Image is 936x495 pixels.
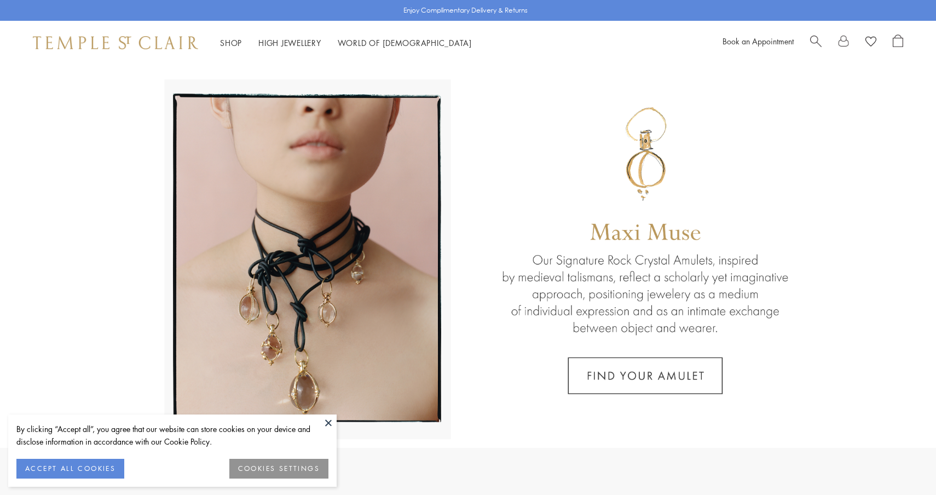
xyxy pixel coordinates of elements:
a: World of [DEMOGRAPHIC_DATA]World of [DEMOGRAPHIC_DATA] [338,37,472,48]
a: High JewelleryHigh Jewellery [258,37,321,48]
a: Book an Appointment [723,36,794,47]
img: Temple St. Clair [33,36,198,49]
a: Search [810,34,822,51]
div: By clicking “Accept all”, you agree that our website can store cookies on your device and disclos... [16,423,328,448]
a: View Wishlist [865,34,876,51]
nav: Main navigation [220,36,472,50]
a: Open Shopping Bag [893,34,903,51]
iframe: Gorgias live chat messenger [881,444,925,484]
button: COOKIES SETTINGS [229,459,328,479]
a: ShopShop [220,37,242,48]
p: Enjoy Complimentary Delivery & Returns [403,5,528,16]
button: ACCEPT ALL COOKIES [16,459,124,479]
